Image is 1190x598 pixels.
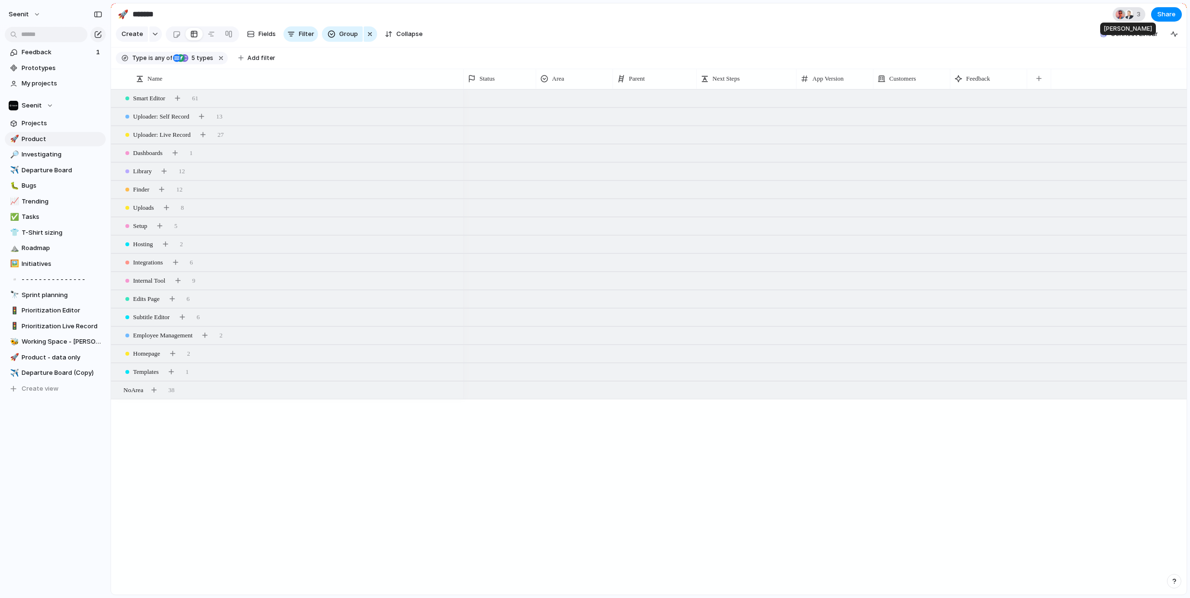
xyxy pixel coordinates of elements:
[9,275,18,284] button: ▫️
[116,26,148,42] button: Create
[22,306,102,315] span: Prioritization Editor
[322,26,363,42] button: Group
[22,166,102,175] span: Departure Board
[9,290,18,300] button: 🔭
[133,185,149,194] span: Finder
[258,29,276,39] span: Fields
[5,132,106,146] a: 🚀Product
[1096,27,1162,41] button: Connect Linear
[812,74,844,84] span: App Version
[1137,10,1143,19] span: 3
[22,353,102,362] span: Product - data only
[10,149,17,160] div: 🔎
[22,243,102,253] span: Roadmap
[10,336,17,347] div: 🐝
[133,167,152,176] span: Library
[9,197,18,206] button: 📈
[9,306,18,315] button: 🚦
[9,243,18,253] button: ⛰️
[147,74,162,84] span: Name
[10,180,17,191] div: 🐛
[22,384,59,394] span: Create view
[381,26,427,42] button: Collapse
[10,196,17,207] div: 📈
[147,53,174,63] button: isany of
[22,63,102,73] span: Prototypes
[196,312,200,322] span: 6
[133,203,154,213] span: Uploads
[1100,23,1156,35] div: [PERSON_NAME]
[22,275,102,284] span: - - - - - - - - - - - - - - -
[5,350,106,365] a: 🚀Product - data only
[283,26,318,42] button: Filter
[4,7,46,22] button: Seenit
[243,26,280,42] button: Fields
[9,259,18,269] button: 🖼️
[5,163,106,178] a: ✈️Departure Board
[5,210,106,224] a: ✅Tasks
[5,272,106,287] div: ▫️- - - - - - - - - - - - - - -
[10,368,17,379] div: ✈️
[179,167,185,176] span: 12
[148,54,153,62] span: is
[10,258,17,269] div: 🖼️
[9,150,18,159] button: 🔎
[5,116,106,131] a: Projects
[186,294,190,304] span: 6
[115,7,131,22] button: 🚀
[216,112,222,121] span: 13
[9,353,18,362] button: 🚀
[22,337,102,347] span: Working Space - [PERSON_NAME]
[9,181,18,191] button: 🐛
[123,385,143,395] span: No Area
[9,228,18,238] button: 👕
[9,212,18,222] button: ✅
[133,349,160,359] span: Homepage
[9,368,18,378] button: ✈️
[10,227,17,238] div: 👕
[5,76,106,91] a: My projects
[22,212,102,222] span: Tasks
[22,368,102,378] span: Departure Board (Copy)
[133,294,159,304] span: Edits Page
[133,312,170,322] span: Subtitle Editor
[176,185,183,194] span: 12
[133,276,165,286] span: Internal Tool
[9,337,18,347] button: 🐝
[10,274,17,285] div: ▫️
[181,203,184,213] span: 8
[133,258,163,267] span: Integrations
[22,134,102,144] span: Product
[189,148,193,158] span: 1
[22,228,102,238] span: T-Shirt sizing
[187,349,190,359] span: 2
[174,221,178,231] span: 5
[22,79,102,88] span: My projects
[10,352,17,363] div: 🚀
[5,382,106,396] button: Create view
[5,147,106,162] div: 🔎Investigating
[5,319,106,334] div: 🚦Prioritization Live Record
[5,257,106,271] a: 🖼️Initiatives
[712,74,740,84] span: Next Steps
[479,74,495,84] span: Status
[153,54,172,62] span: any of
[10,212,17,223] div: ✅
[396,29,423,39] span: Collapse
[22,322,102,331] span: Prioritization Live Record
[168,385,174,395] span: 38
[122,29,143,39] span: Create
[629,74,645,84] span: Parent
[10,289,17,300] div: 🔭
[5,366,106,380] a: ✈️Departure Board (Copy)
[339,29,358,39] span: Group
[10,305,17,316] div: 🚦
[5,241,106,255] a: ⛰️Roadmap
